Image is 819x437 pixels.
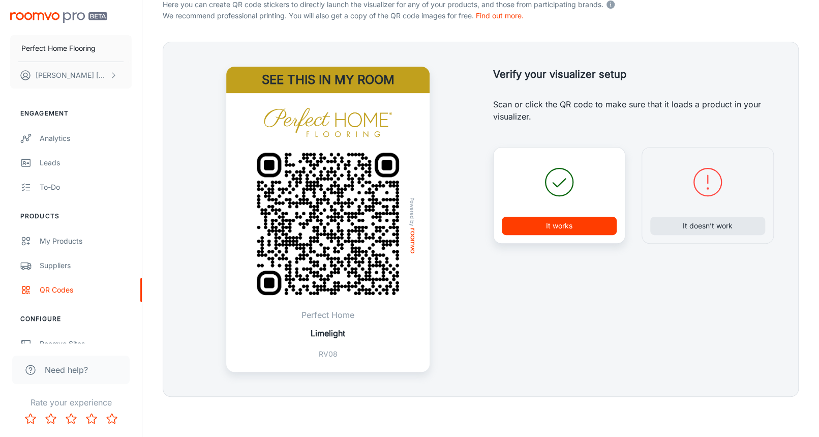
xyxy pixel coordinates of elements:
span: Powered by [407,197,417,226]
p: We recommend professional printing. You will also get a copy of the QR code images for free. [163,10,799,21]
button: Rate 5 star [102,409,122,429]
button: It works [502,217,617,235]
p: Perfect Home [301,309,354,321]
img: QR Code Example [243,139,413,309]
div: To-do [40,182,132,193]
span: Need help? [45,364,88,376]
button: Rate 2 star [41,409,61,429]
div: Roomvo Sites [40,338,132,349]
div: Suppliers [40,260,132,271]
button: Perfect Home Flooring [10,35,132,62]
button: Rate 3 star [61,409,81,429]
p: [PERSON_NAME] [PERSON_NAME] [36,70,107,81]
button: Rate 4 star [81,409,102,429]
button: Rate 1 star [20,409,41,429]
a: Find out more. [476,11,524,20]
img: Perfect Home Flooring [263,105,393,139]
div: My Products [40,236,132,247]
h5: Verify your visualizer setup [493,67,774,82]
img: Roomvo PRO Beta [10,12,107,23]
div: QR Codes [40,284,132,296]
p: Rate your experience [8,396,134,409]
h4: See this in my room [226,67,430,93]
p: Perfect Home Flooring [21,43,96,54]
div: Analytics [40,133,132,144]
a: See this in my roomPerfect Home FlooringQR Code ExamplePowered byroomvoPerfect HomeLimelightRV08 [226,67,430,372]
img: roomvo [410,228,414,253]
p: Scan or click the QR code to make sure that it loads a product in your visualizer. [493,98,774,123]
p: Limelight [311,327,345,339]
div: Leads [40,157,132,168]
button: It doesn’t work [650,217,765,235]
p: RV08 [301,348,354,360]
button: [PERSON_NAME] [PERSON_NAME] [10,62,132,89]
